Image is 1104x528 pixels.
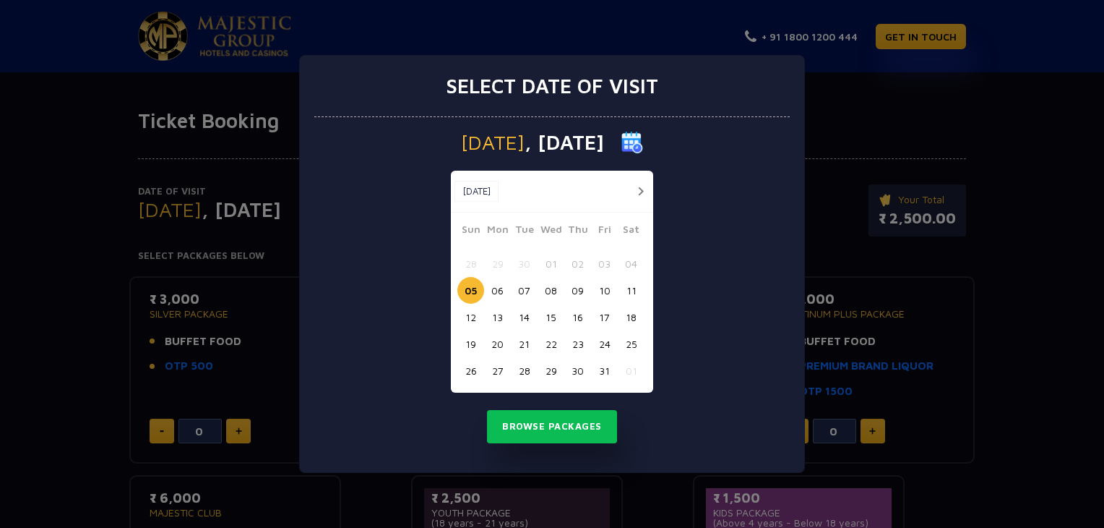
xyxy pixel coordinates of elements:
button: 29 [538,357,564,384]
button: Browse Packages [487,410,617,443]
button: 22 [538,331,564,357]
button: 21 [511,331,538,357]
button: 10 [591,277,618,304]
button: 02 [564,250,591,277]
button: 26 [457,357,484,384]
button: 29 [484,250,511,277]
span: Wed [538,221,564,242]
span: Fri [591,221,618,242]
button: 07 [511,277,538,304]
button: 06 [484,277,511,304]
span: Sat [618,221,644,242]
button: 11 [618,277,644,304]
span: Mon [484,221,511,242]
button: [DATE] [454,181,499,203]
button: 28 [511,357,538,384]
button: 18 [618,304,644,331]
button: 03 [591,250,618,277]
button: 14 [511,304,538,331]
button: 13 [484,304,511,331]
h3: Select date of visit [446,74,658,98]
button: 30 [564,357,591,384]
button: 25 [618,331,644,357]
span: [DATE] [461,132,525,153]
button: 04 [618,250,644,277]
button: 30 [511,250,538,277]
button: 27 [484,357,511,384]
button: 01 [618,357,644,384]
span: , [DATE] [525,132,604,153]
span: Tue [511,221,538,242]
span: Thu [564,221,591,242]
span: Sun [457,221,484,242]
button: 09 [564,277,591,304]
button: 19 [457,331,484,357]
button: 31 [591,357,618,384]
button: 05 [457,277,484,304]
button: 08 [538,277,564,304]
button: 24 [591,331,618,357]
button: 16 [564,304,591,331]
button: 01 [538,250,564,277]
button: 12 [457,304,484,331]
img: calender icon [621,132,643,153]
button: 23 [564,331,591,357]
button: 28 [457,250,484,277]
button: 20 [484,331,511,357]
button: 15 [538,304,564,331]
button: 17 [591,304,618,331]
